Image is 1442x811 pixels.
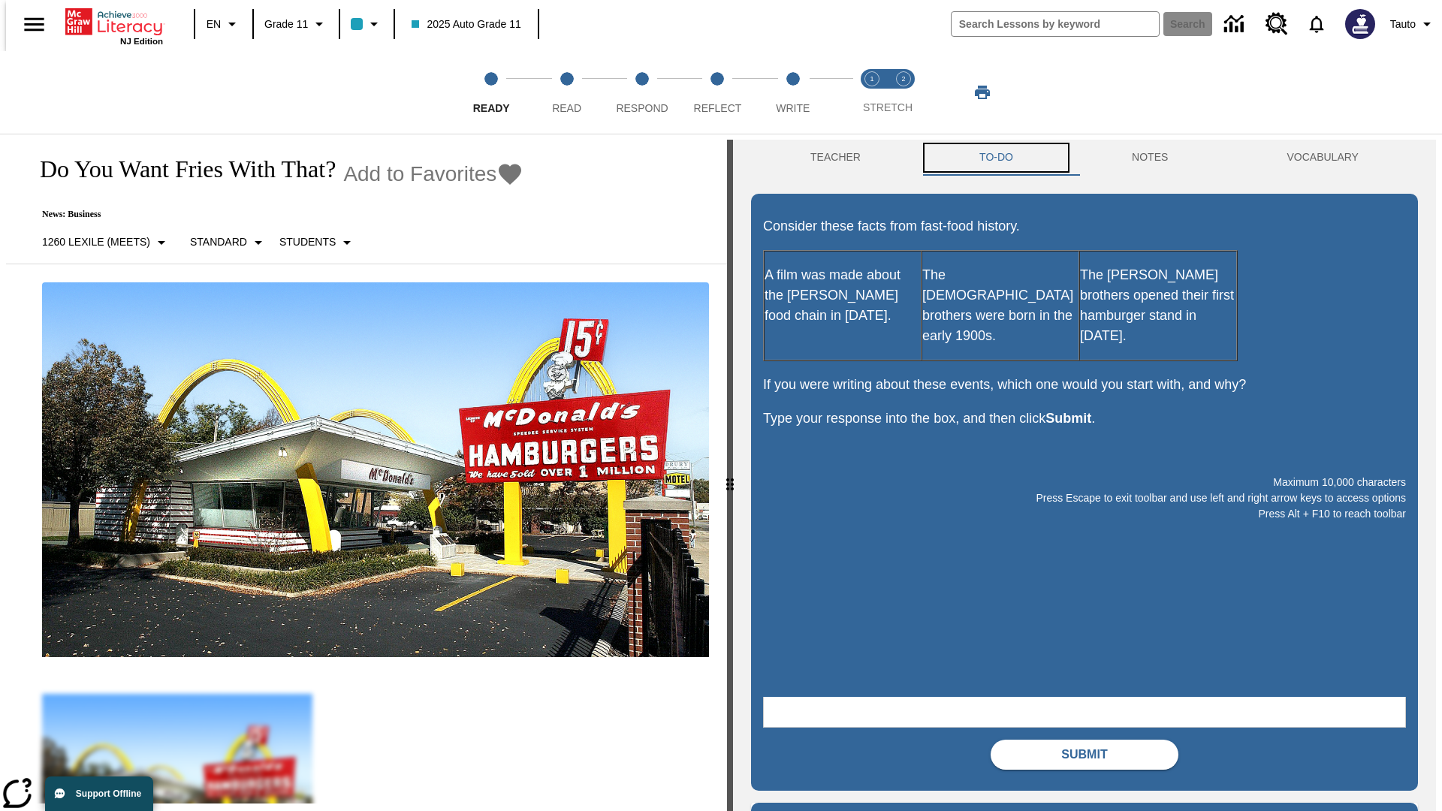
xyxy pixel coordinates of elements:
[12,2,56,47] button: Open side menu
[76,788,141,799] span: Support Offline
[42,282,709,658] img: One of the first McDonald's stores, with the iconic red sign and golden arches.
[24,155,336,183] h1: Do You Want Fries With That?
[763,409,1406,429] p: Type your response into the box, and then click .
[901,75,905,83] text: 2
[763,375,1406,395] p: If you were writing about these events, which one would you start with, and why?
[765,265,921,326] p: A film was made about the [PERSON_NAME] food chain in [DATE].
[750,51,837,134] button: Write step 5 of 5
[36,229,176,256] button: Select Lexile, 1260 Lexile (Meets)
[763,506,1406,522] p: Press Alt + F10 to reach toolbar
[1297,5,1336,44] a: Notifications
[343,161,523,187] button: Add to Favorites - Do You Want Fries With That?
[1345,9,1375,39] img: Avatar
[763,216,1406,237] p: Consider these facts from fast-food history.
[343,162,496,186] span: Add to Favorites
[120,37,163,46] span: NJ Edition
[1080,265,1236,346] p: The [PERSON_NAME] brothers opened their first hamburger stand in [DATE].
[1227,140,1418,176] button: VOCABULARY
[552,102,581,114] span: Read
[1072,140,1227,176] button: NOTES
[776,102,810,114] span: Write
[991,740,1178,770] button: Submit
[345,11,389,38] button: Class color is light blue. Change class color
[751,140,1418,176] div: Instructional Panel Tabs
[258,11,334,38] button: Grade: Grade 11, Select a grade
[184,229,273,256] button: Scaffolds, Standard
[6,12,219,26] body: Maximum 10,000 characters Press Escape to exit toolbar and use left and right arrow keys to acces...
[45,776,153,811] button: Support Offline
[882,51,925,134] button: Stretch Respond step 2 of 2
[1256,4,1297,44] a: Resource Center, Will open in new tab
[1336,5,1384,44] button: Select a new avatar
[264,17,308,32] span: Grade 11
[727,140,733,811] div: Press Enter or Spacebar and then press right and left arrow keys to move the slider
[751,140,920,176] button: Teacher
[523,51,610,134] button: Read step 2 of 5
[674,51,761,134] button: Reflect step 4 of 5
[412,17,520,32] span: 2025 Auto Grade 11
[448,51,535,134] button: Ready step 1 of 5
[279,234,336,250] p: Students
[952,12,1159,36] input: search field
[273,229,362,256] button: Select Student
[863,101,913,113] span: STRETCH
[599,51,686,134] button: Respond step 3 of 5
[207,17,221,32] span: EN
[763,490,1406,506] p: Press Escape to exit toolbar and use left and right arrow keys to access options
[1215,4,1256,45] a: Data Center
[1390,17,1416,32] span: Tauto
[24,209,523,220] p: News: Business
[694,102,742,114] span: Reflect
[922,265,1078,346] p: The [DEMOGRAPHIC_DATA] brothers were born in the early 1900s.
[958,79,1006,106] button: Print
[850,51,894,134] button: Stretch Read step 1 of 2
[920,140,1072,176] button: TO-DO
[200,11,248,38] button: Language: EN, Select a language
[65,5,163,46] div: Home
[616,102,668,114] span: Respond
[190,234,247,250] p: Standard
[1045,411,1091,426] strong: Submit
[870,75,873,83] text: 1
[1384,11,1442,38] button: Profile/Settings
[473,102,510,114] span: Ready
[42,234,150,250] p: 1260 Lexile (Meets)
[763,475,1406,490] p: Maximum 10,000 characters
[6,140,727,803] div: reading
[733,140,1436,811] div: activity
